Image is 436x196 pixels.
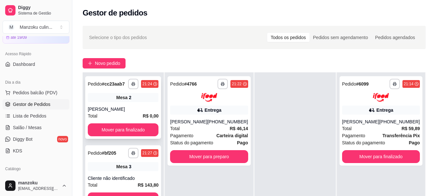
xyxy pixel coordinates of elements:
[170,132,193,139] span: Pagamento
[376,107,393,113] div: Entrega
[88,181,97,189] span: Total
[3,174,69,184] a: Produtos
[83,58,126,68] button: Novo pedido
[3,164,69,174] div: Catálogo
[356,81,369,87] strong: # 6099
[3,3,69,18] a: DiggySistema de Gestão
[88,112,97,119] span: Total
[309,33,371,42] div: Pedidos sem agendamento
[116,94,127,101] span: Mesa
[18,11,67,16] span: Sistema de Gestão
[382,133,420,138] strong: Transferência Pix
[170,125,180,132] span: Total
[129,94,131,101] div: 2
[3,111,69,121] a: Lista de Pedidos
[401,126,420,131] strong: R$ 59,89
[13,113,46,119] span: Lista de Pedidos
[230,126,248,131] strong: R$ 46,14
[116,163,127,170] span: Mesa
[170,119,207,125] div: [PERSON_NAME]
[3,99,69,109] a: Gestor de Pedidos
[88,106,158,112] div: [PERSON_NAME]
[371,33,419,42] div: Pedidos agendados
[184,81,197,87] strong: # 4766
[170,81,184,87] span: Pedido
[237,140,248,145] strong: Pago
[373,93,389,102] img: ifood
[216,133,248,138] strong: Carteira digital
[95,60,120,67] span: Novo pedido
[18,180,59,186] span: manzoku
[13,89,57,96] span: Pedidos balcão (PDV)
[342,125,352,132] span: Total
[379,119,420,125] div: [PHONE_NUMBER]
[88,123,158,136] button: Mover para finalizado
[3,49,69,59] div: Acesso Rápido
[13,136,33,142] span: Diggy Bot
[201,93,217,102] img: ifood
[342,81,356,87] span: Pedido
[102,150,116,156] strong: # bf205
[342,119,379,125] div: [PERSON_NAME]
[3,77,69,88] div: Dia a dia
[170,150,248,163] button: Mover para preparo
[267,33,309,42] div: Todos os pedidos
[342,132,365,139] span: Pagamento
[13,61,35,67] span: Dashboard
[3,122,69,133] a: Salão / Mesas
[13,101,50,108] span: Gestor de Pedidos
[13,148,22,154] span: KDS
[3,178,69,193] button: manzoku[EMAIL_ADDRESS][DOMAIN_NAME]
[142,150,152,156] div: 21:27
[170,139,213,146] span: Status do pagamento
[232,81,241,87] div: 21:22
[3,59,69,69] a: Dashboard
[409,140,420,145] strong: Pago
[205,107,221,113] div: Entrega
[3,146,69,156] a: KDS
[11,35,27,40] article: até 19/09
[142,81,152,87] div: 21:24
[8,24,15,30] span: M
[342,139,385,146] span: Status do pagamento
[342,150,420,163] button: Mover para finalizado
[3,88,69,98] button: Pedidos balcão (PDV)
[88,175,158,181] div: Cliente não identificado
[3,21,69,34] button: Select a team
[18,186,59,191] span: [EMAIL_ADDRESS][DOMAIN_NAME]
[18,5,67,11] span: Diggy
[88,61,92,66] span: plus
[89,34,147,41] span: Selecione o tipo dos pedidos
[83,8,147,18] h2: Gestor de pedidos
[129,163,131,170] div: 3
[3,134,69,144] a: Diggy Botnovo
[20,24,52,30] div: Manzoku culin ...
[88,81,102,87] span: Pedido
[88,150,102,156] span: Pedido
[143,113,158,119] strong: R$ 0,00
[102,81,125,87] strong: # cc23aab7
[138,182,159,188] strong: R$ 143,80
[404,81,413,87] div: 21:14
[207,119,248,125] div: [PHONE_NUMBER]
[13,124,42,131] span: Salão / Mesas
